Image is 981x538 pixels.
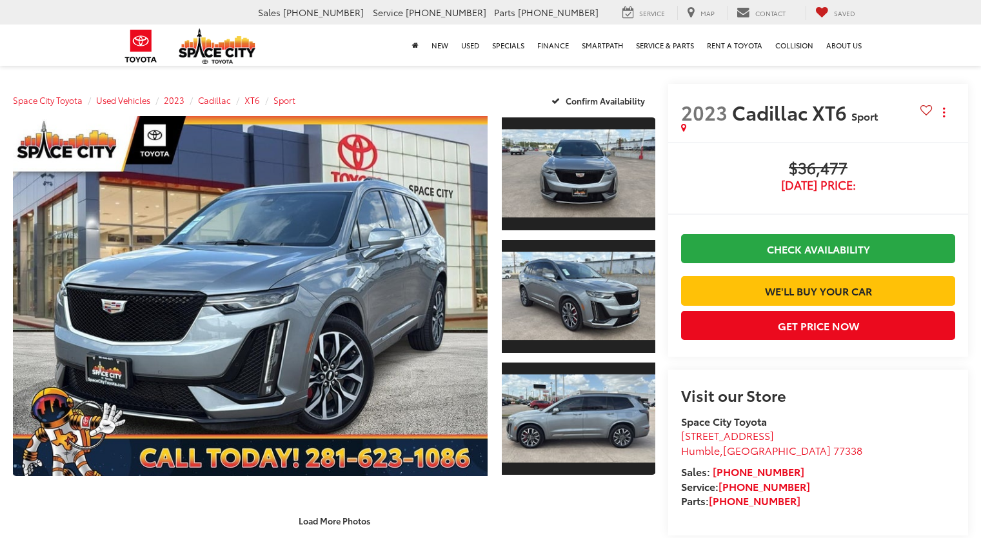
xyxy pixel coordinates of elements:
[681,386,955,403] h2: Visit our Store
[425,25,455,66] a: New
[500,374,657,463] img: 2023 Cadillac XT6 Sport
[709,493,800,508] a: [PHONE_NUMBER]
[681,234,955,263] a: Check Availability
[117,25,165,67] img: Toyota
[290,509,379,532] button: Load More Photos
[681,311,955,340] button: Get Price Now
[164,94,184,106] a: 2023
[455,25,486,66] a: Used
[700,25,769,66] a: Rent a Toyota
[681,413,767,428] strong: Space City Toyota
[198,94,231,106] a: Cadillac
[518,6,599,19] span: [PHONE_NUMBER]
[681,276,955,305] a: We'll Buy Your Car
[502,361,655,477] a: Expand Photo 3
[681,179,955,192] span: [DATE] Price:
[486,25,531,66] a: Specials
[502,116,655,232] a: Expand Photo 1
[718,479,810,493] a: [PHONE_NUMBER]
[8,115,492,478] img: 2023 Cadillac XT6 Sport
[566,95,645,106] span: Confirm Availability
[500,130,657,218] img: 2023 Cadillac XT6 Sport
[500,252,657,341] img: 2023 Cadillac XT6 Sport
[283,6,364,19] span: [PHONE_NUMBER]
[258,6,281,19] span: Sales
[575,25,629,66] a: SmartPath
[406,6,486,19] span: [PHONE_NUMBER]
[806,6,865,20] a: My Saved Vehicles
[494,6,515,19] span: Parts
[755,8,786,18] span: Contact
[681,428,862,457] a: [STREET_ADDRESS] Humble,[GEOGRAPHIC_DATA] 77338
[639,8,665,18] span: Service
[629,25,700,66] a: Service & Parts
[681,428,774,443] span: [STREET_ADDRESS]
[613,6,675,20] a: Service
[851,108,878,123] span: Sport
[820,25,868,66] a: About Us
[681,493,800,508] strong: Parts:
[677,6,724,20] a: Map
[179,28,256,64] img: Space City Toyota
[727,6,795,20] a: Contact
[681,479,810,493] strong: Service:
[732,98,851,126] span: Cadillac XT6
[13,94,83,106] a: Space City Toyota
[943,107,945,117] span: dropdown dots
[273,94,295,106] a: Sport
[681,98,728,126] span: 2023
[700,8,715,18] span: Map
[13,116,488,476] a: Expand Photo 0
[502,239,655,354] a: Expand Photo 2
[544,89,656,112] button: Confirm Availability
[769,25,820,66] a: Collision
[834,8,855,18] span: Saved
[244,94,260,106] a: XT6
[681,443,720,457] span: Humble
[933,101,955,123] button: Actions
[713,464,804,479] a: [PHONE_NUMBER]
[96,94,150,106] a: Used Vehicles
[833,443,862,457] span: 77338
[531,25,575,66] a: Finance
[681,159,955,179] span: $36,477
[681,443,862,457] span: ,
[681,464,710,479] span: Sales:
[406,25,425,66] a: Home
[723,443,831,457] span: [GEOGRAPHIC_DATA]
[373,6,403,19] span: Service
